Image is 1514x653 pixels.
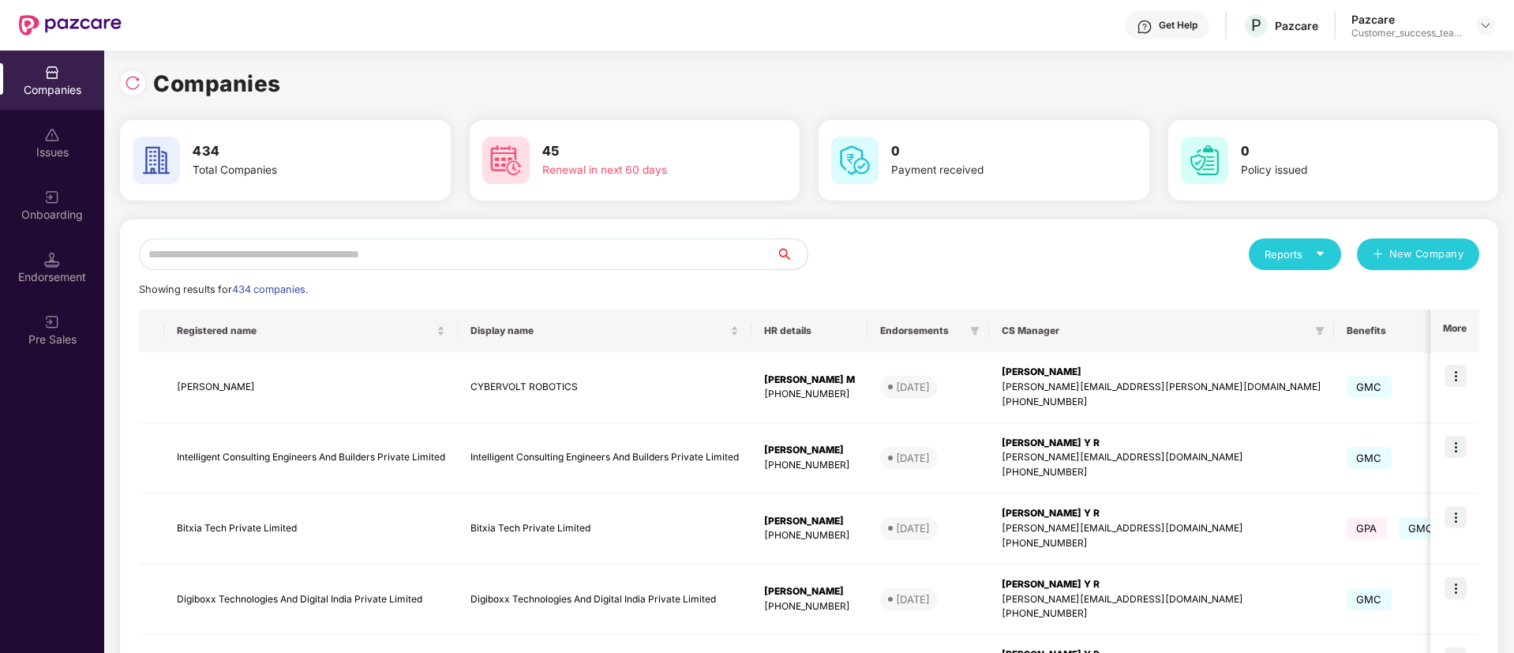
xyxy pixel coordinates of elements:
div: [PERSON_NAME] Y R [1002,506,1321,521]
span: Showing results for [139,283,308,295]
div: [PERSON_NAME] [764,514,855,529]
img: svg+xml;base64,PHN2ZyB4bWxucz0iaHR0cDovL3d3dy53My5vcmcvMjAwMC9zdmciIHdpZHRoPSI2MCIgaGVpZ2h0PSI2MC... [831,137,879,184]
td: [PERSON_NAME] [164,352,458,423]
td: Digiboxx Technologies And Digital India Private Limited [458,565,751,636]
th: More [1430,310,1479,352]
img: svg+xml;base64,PHN2ZyBpZD0iQ29tcGFuaWVzIiB4bWxucz0iaHR0cDovL3d3dy53My5vcmcvMjAwMC9zdmciIHdpZHRoPS... [44,65,60,81]
td: CYBERVOLT ROBOTICS [458,352,751,423]
button: plusNew Company [1357,238,1479,270]
img: svg+xml;base64,PHN2ZyBpZD0iRHJvcGRvd24tMzJ4MzIiIHhtbG5zPSJodHRwOi8vd3d3LnczLm9yZy8yMDAwL3N2ZyIgd2... [1479,19,1492,32]
img: icon [1445,506,1467,528]
span: search [775,248,808,261]
div: [PHONE_NUMBER] [1002,465,1321,480]
h3: 0 [1241,141,1440,162]
div: [PHONE_NUMBER] [764,387,855,402]
td: Bitxia Tech Private Limited [164,494,458,565]
div: [PHONE_NUMBER] [764,458,855,473]
span: GPA [1347,517,1387,539]
span: New Company [1389,246,1464,262]
div: [DATE] [896,520,930,536]
span: filter [1312,321,1328,340]
h3: 0 [891,141,1090,162]
span: filter [1315,326,1325,336]
img: svg+xml;base64,PHN2ZyBpZD0iSGVscC0zMngzMiIgeG1sbnM9Imh0dHA6Ly93d3cudzMub3JnLzIwMDAvc3ZnIiB3aWR0aD... [1137,19,1152,35]
td: Digiboxx Technologies And Digital India Private Limited [164,565,458,636]
div: Get Help [1159,19,1197,32]
img: svg+xml;base64,PHN2ZyB3aWR0aD0iMjAiIGhlaWdodD0iMjAiIHZpZXdCb3g9IjAgMCAyMCAyMCIgZmlsbD0ibm9uZSIgeG... [44,190,60,205]
div: [PERSON_NAME] Y R [1002,577,1321,592]
span: GMC [1347,588,1392,610]
span: Endorsements [880,325,964,337]
h1: Companies [153,66,281,101]
div: [PERSON_NAME] Y R [1002,436,1321,451]
img: icon [1445,365,1467,387]
div: [PERSON_NAME][EMAIL_ADDRESS][DOMAIN_NAME] [1002,521,1321,536]
div: [PERSON_NAME] [764,584,855,599]
img: svg+xml;base64,PHN2ZyB3aWR0aD0iMTQuNSIgaGVpZ2h0PSIxNC41IiB2aWV3Qm94PSIwIDAgMTYgMTYiIGZpbGw9Im5vbm... [44,252,60,268]
th: Registered name [164,310,458,352]
div: [DATE] [896,591,930,607]
span: GMC [1399,517,1444,539]
div: Pazcare [1351,12,1462,27]
div: Renewal in next 60 days [542,162,741,179]
div: [DATE] [896,450,930,466]
div: [PHONE_NUMBER] [1002,395,1321,410]
th: HR details [751,310,868,352]
span: GMC [1347,447,1392,469]
img: New Pazcare Logo [19,15,122,36]
span: caret-down [1315,249,1325,259]
td: Bitxia Tech Private Limited [458,494,751,565]
th: Benefits [1334,310,1475,352]
button: search [775,238,808,270]
span: GMC [1347,376,1392,398]
img: svg+xml;base64,PHN2ZyBpZD0iSXNzdWVzX2Rpc2FibGVkIiB4bWxucz0iaHR0cDovL3d3dy53My5vcmcvMjAwMC9zdmciIH... [44,127,60,143]
img: svg+xml;base64,PHN2ZyBpZD0iUmVsb2FkLTMyeDMyIiB4bWxucz0iaHR0cDovL3d3dy53My5vcmcvMjAwMC9zdmciIHdpZH... [125,75,141,91]
img: icon [1445,577,1467,599]
span: Display name [470,325,727,337]
div: Policy issued [1241,162,1440,179]
div: Pazcare [1275,18,1318,33]
th: Display name [458,310,751,352]
img: icon [1445,436,1467,458]
div: [PERSON_NAME][EMAIL_ADDRESS][DOMAIN_NAME] [1002,592,1321,607]
div: [PHONE_NUMBER] [764,599,855,614]
span: P [1251,16,1261,35]
span: plus [1373,249,1383,261]
img: svg+xml;base64,PHN2ZyB4bWxucz0iaHR0cDovL3d3dy53My5vcmcvMjAwMC9zdmciIHdpZHRoPSI2MCIgaGVpZ2h0PSI2MC... [133,137,180,184]
span: filter [970,326,980,336]
div: [PHONE_NUMBER] [1002,606,1321,621]
span: Registered name [177,325,433,337]
img: svg+xml;base64,PHN2ZyB3aWR0aD0iMjAiIGhlaWdodD0iMjAiIHZpZXdCb3g9IjAgMCAyMCAyMCIgZmlsbD0ibm9uZSIgeG... [44,314,60,330]
h3: 434 [193,141,392,162]
div: [PERSON_NAME] [1002,365,1321,380]
div: Total Companies [193,162,392,179]
div: [DATE] [896,379,930,395]
h3: 45 [542,141,741,162]
div: [PHONE_NUMBER] [1002,536,1321,551]
img: svg+xml;base64,PHN2ZyB4bWxucz0iaHR0cDovL3d3dy53My5vcmcvMjAwMC9zdmciIHdpZHRoPSI2MCIgaGVpZ2h0PSI2MC... [482,137,530,184]
td: Intelligent Consulting Engineers And Builders Private Limited [458,423,751,494]
div: Reports [1265,246,1325,262]
div: [PERSON_NAME] [764,443,855,458]
div: [PHONE_NUMBER] [764,528,855,543]
div: Payment received [891,162,1090,179]
div: Customer_success_team_lead [1351,27,1462,39]
td: Intelligent Consulting Engineers And Builders Private Limited [164,423,458,494]
span: 434 companies. [232,283,308,295]
div: [PERSON_NAME][EMAIL_ADDRESS][PERSON_NAME][DOMAIN_NAME] [1002,380,1321,395]
img: svg+xml;base64,PHN2ZyB4bWxucz0iaHR0cDovL3d3dy53My5vcmcvMjAwMC9zdmciIHdpZHRoPSI2MCIgaGVpZ2h0PSI2MC... [1181,137,1228,184]
div: [PERSON_NAME] M [764,373,855,388]
span: filter [967,321,983,340]
div: [PERSON_NAME][EMAIL_ADDRESS][DOMAIN_NAME] [1002,450,1321,465]
span: CS Manager [1002,325,1309,337]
